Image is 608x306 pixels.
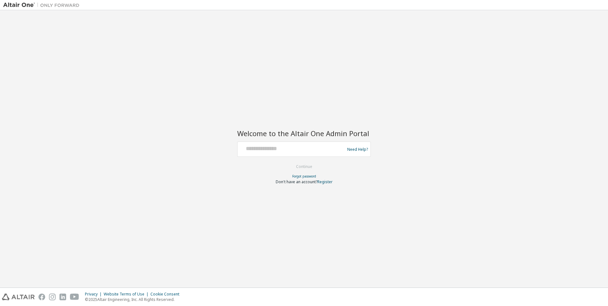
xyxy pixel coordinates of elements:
[276,179,317,184] span: Don't have an account?
[104,292,150,297] div: Website Terms of Use
[70,294,79,300] img: youtube.svg
[85,292,104,297] div: Privacy
[49,294,56,300] img: instagram.svg
[237,129,371,138] h2: Welcome to the Altair One Admin Portal
[38,294,45,300] img: facebook.svg
[3,2,83,8] img: Altair One
[85,297,183,302] p: © 2025 Altair Engineering, Inc. All Rights Reserved.
[59,294,66,300] img: linkedin.svg
[2,294,35,300] img: altair_logo.svg
[292,174,316,178] a: Forgot password
[317,179,333,184] a: Register
[150,292,183,297] div: Cookie Consent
